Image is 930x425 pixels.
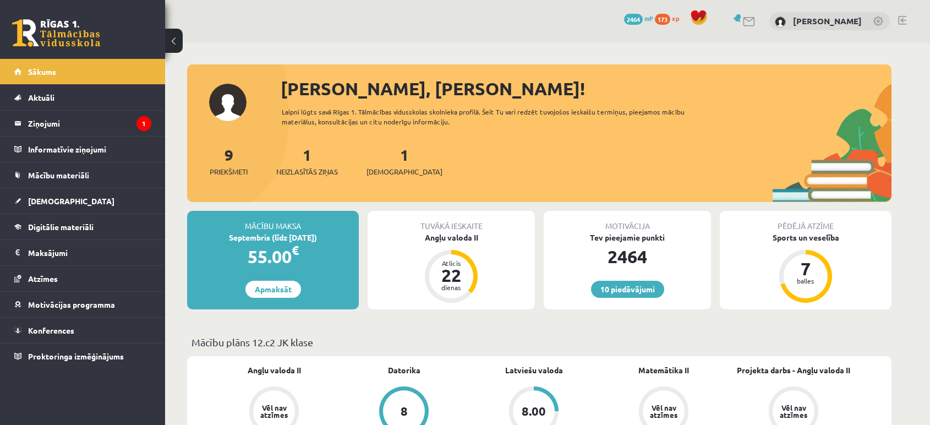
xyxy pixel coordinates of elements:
div: balles [789,277,822,284]
span: Priekšmeti [210,166,248,177]
div: Vēl nav atzīmes [259,404,289,418]
div: Atlicis [435,260,468,266]
legend: Informatīvie ziņojumi [28,137,151,162]
a: 9Priekšmeti [210,145,248,177]
div: Laipni lūgts savā Rīgas 1. Tālmācības vidusskolas skolnieka profilā. Šeit Tu vari redzēt tuvojošo... [282,107,704,127]
legend: Ziņojumi [28,111,151,136]
div: 8.00 [522,405,546,417]
a: Matemātika II [638,364,689,376]
a: Angļu valoda II Atlicis 22 dienas [368,232,535,304]
span: [DEMOGRAPHIC_DATA] [28,196,114,206]
div: 8 [401,405,408,417]
div: Tev pieejamie punkti [544,232,711,243]
span: Digitālie materiāli [28,222,94,232]
a: 10 piedāvājumi [591,281,664,298]
a: Aktuāli [14,85,151,110]
i: 1 [136,116,151,131]
span: [DEMOGRAPHIC_DATA] [366,166,442,177]
a: Sports un veselība 7 balles [720,232,891,304]
a: 173 xp [655,14,685,23]
span: Konferences [28,325,74,335]
div: 2464 [544,243,711,270]
a: Digitālie materiāli [14,214,151,239]
a: [PERSON_NAME] [793,15,862,26]
a: Apmaksāt [245,281,301,298]
span: mP [644,14,653,23]
div: dienas [435,284,468,291]
a: Sākums [14,59,151,84]
span: Mācību materiāli [28,170,89,180]
img: Jekaterina Zeļeņina [775,17,786,28]
a: Projekta darbs - Angļu valoda II [737,364,850,376]
div: Pēdējā atzīme [720,211,891,232]
a: [DEMOGRAPHIC_DATA] [14,188,151,214]
a: Mācību materiāli [14,162,151,188]
div: 55.00 [187,243,359,270]
div: Tuvākā ieskaite [368,211,535,232]
div: Septembris (līdz [DATE]) [187,232,359,243]
a: Angļu valoda II [248,364,301,376]
span: Neizlasītās ziņas [276,166,338,177]
p: Mācību plāns 12.c2 JK klase [192,335,887,350]
span: Aktuāli [28,92,54,102]
a: Informatīvie ziņojumi [14,137,151,162]
a: Latviešu valoda [505,364,563,376]
a: Atzīmes [14,266,151,291]
a: Ziņojumi1 [14,111,151,136]
a: Konferences [14,318,151,343]
span: Atzīmes [28,274,58,284]
div: Angļu valoda II [368,232,535,243]
a: 2464 mP [624,14,653,23]
div: Vēl nav atzīmes [778,404,809,418]
span: Sākums [28,67,56,77]
div: Vēl nav atzīmes [648,404,679,418]
span: xp [672,14,679,23]
span: Proktoringa izmēģinājums [28,351,124,361]
a: Maksājumi [14,240,151,265]
div: 7 [789,260,822,277]
span: € [292,242,299,258]
span: 173 [655,14,670,25]
a: 1[DEMOGRAPHIC_DATA] [366,145,442,177]
div: Mācību maksa [187,211,359,232]
legend: Maksājumi [28,240,151,265]
a: Motivācijas programma [14,292,151,317]
div: Sports un veselība [720,232,891,243]
div: [PERSON_NAME], [PERSON_NAME]! [281,75,891,102]
a: Rīgas 1. Tālmācības vidusskola [12,19,100,47]
a: Datorika [388,364,420,376]
a: 1Neizlasītās ziņas [276,145,338,177]
span: 2464 [624,14,643,25]
a: Proktoringa izmēģinājums [14,344,151,369]
div: Motivācija [544,211,711,232]
div: 22 [435,266,468,284]
span: Motivācijas programma [28,299,115,309]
